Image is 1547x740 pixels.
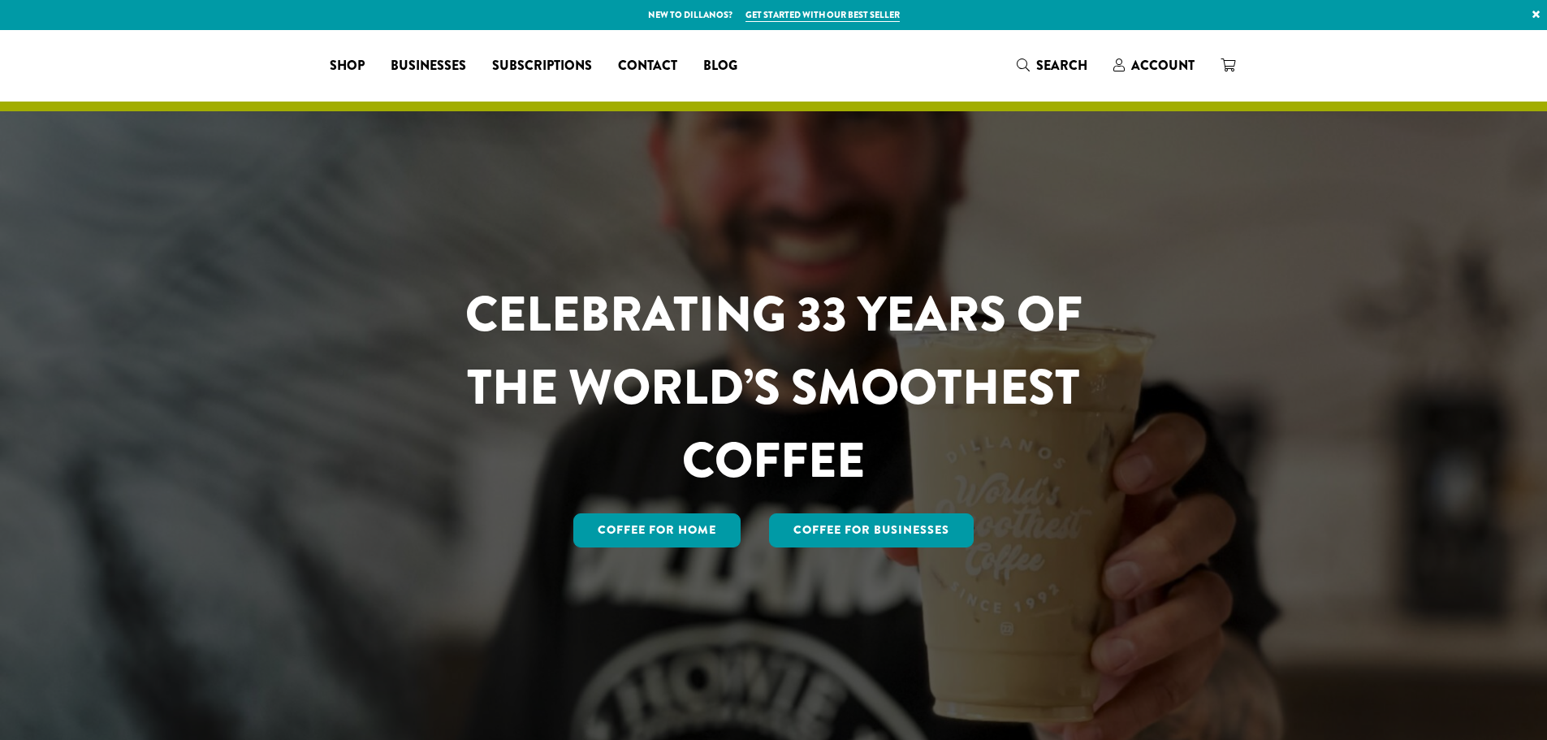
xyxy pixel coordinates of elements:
h1: CELEBRATING 33 YEARS OF THE WORLD’S SMOOTHEST COFFEE [417,278,1130,497]
a: Coffee For Businesses [769,513,974,547]
span: Blog [703,56,737,76]
span: Shop [330,56,365,76]
span: Subscriptions [492,56,592,76]
span: Account [1131,56,1195,75]
a: Shop [317,53,378,79]
a: Get started with our best seller [745,8,900,22]
span: Contact [618,56,677,76]
span: Businesses [391,56,466,76]
a: Search [1004,52,1100,79]
a: Coffee for Home [573,513,741,547]
span: Search [1036,56,1087,75]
